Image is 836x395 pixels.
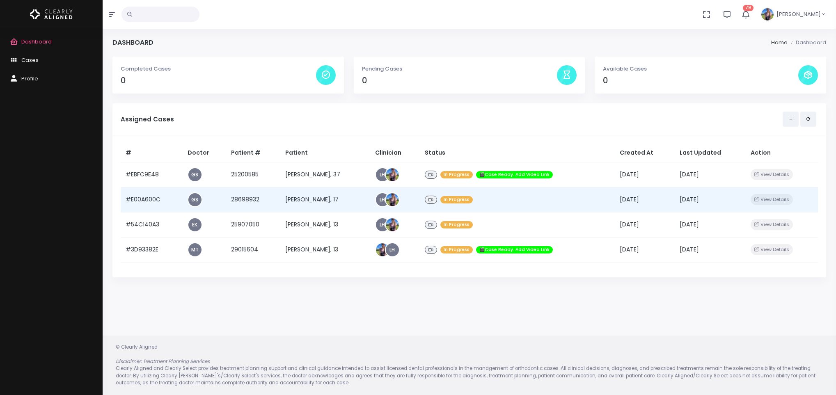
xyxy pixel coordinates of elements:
th: Action [746,144,818,162]
a: GS [188,168,202,181]
div: © Clearly Aligned Clearly Aligned and Clearly Select provides treatment planning support and clin... [108,344,831,387]
h4: Dashboard [112,39,153,46]
th: Clinician [370,144,420,162]
span: [DATE] [620,245,639,253]
p: Completed Cases [121,65,316,73]
button: View Details [751,219,793,230]
span: 79 [743,5,754,11]
td: [PERSON_NAME], 13 [280,212,370,237]
td: 25907050 [226,212,281,237]
a: LH [386,243,399,256]
img: Header Avatar [760,7,775,22]
span: In Progress [440,196,473,204]
span: [DATE] [680,195,699,203]
td: [PERSON_NAME], 17 [280,187,370,212]
span: Dashboard [21,38,52,46]
th: Doctor [183,144,226,162]
td: 25200585 [226,162,281,187]
button: View Details [751,244,793,255]
button: View Details [751,169,793,180]
th: # [121,144,183,162]
button: View Details [751,194,793,205]
span: [PERSON_NAME] [776,10,821,18]
li: Dashboard [788,39,826,47]
span: [DATE] [620,220,639,228]
span: 🎬Case Ready. Add Video Link [476,171,553,179]
th: Patient [280,144,370,162]
h5: Assigned Cases [121,116,783,123]
td: #EBFC9E48 [121,162,183,187]
h4: 0 [362,76,557,85]
a: MT [188,243,202,256]
h4: 0 [603,76,798,85]
a: EK [188,218,202,231]
h4: 0 [121,76,316,85]
p: Pending Cases [362,65,557,73]
th: Created At [615,144,675,162]
th: Status [420,144,615,162]
span: In Progress [440,246,473,254]
span: Profile [21,75,38,82]
li: Home [771,39,788,47]
span: [DATE] [680,170,699,178]
td: #54C140A3 [121,212,183,237]
span: [DATE] [620,170,639,178]
a: LH [376,168,389,181]
a: LH [376,193,389,206]
span: [DATE] [680,245,699,253]
span: Cases [21,56,39,64]
td: [PERSON_NAME], 13 [280,237,370,262]
span: [DATE] [680,220,699,228]
img: Logo Horizontal [30,6,73,23]
td: 28698932 [226,187,281,212]
td: #E00A600C [121,187,183,212]
th: Patient # [226,144,281,162]
em: Disclaimer: Treatment Planning Services [116,358,210,365]
span: [DATE] [620,195,639,203]
td: #3D93382E [121,237,183,262]
span: 🎬Case Ready. Add Video Link [476,246,553,254]
th: Last Updated [675,144,746,162]
a: GS [188,193,202,206]
a: LH [376,218,389,231]
td: [PERSON_NAME], 37 [280,162,370,187]
span: In Progress [440,221,473,229]
span: In Progress [440,171,473,179]
p: Available Cases [603,65,798,73]
td: 29015604 [226,237,281,262]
